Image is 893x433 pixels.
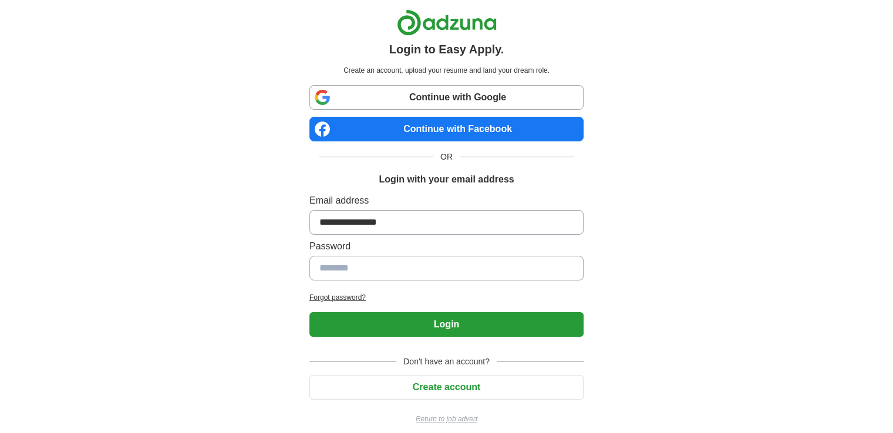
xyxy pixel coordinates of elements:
a: Continue with Facebook [309,117,584,141]
label: Password [309,239,584,253]
label: Email address [309,194,584,208]
a: Continue with Google [309,85,584,110]
a: Return to job advert [309,414,584,424]
a: Create account [309,382,584,392]
h1: Login with your email address [379,172,514,187]
button: Create account [309,375,584,400]
a: Forgot password? [309,292,584,303]
img: Adzuna logo [397,9,497,36]
span: Don't have an account? [396,356,497,368]
span: OR [433,151,460,163]
h1: Login to Easy Apply. [389,40,504,58]
p: Create an account, upload your resume and land your dream role. [312,65,581,76]
button: Login [309,312,584,337]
